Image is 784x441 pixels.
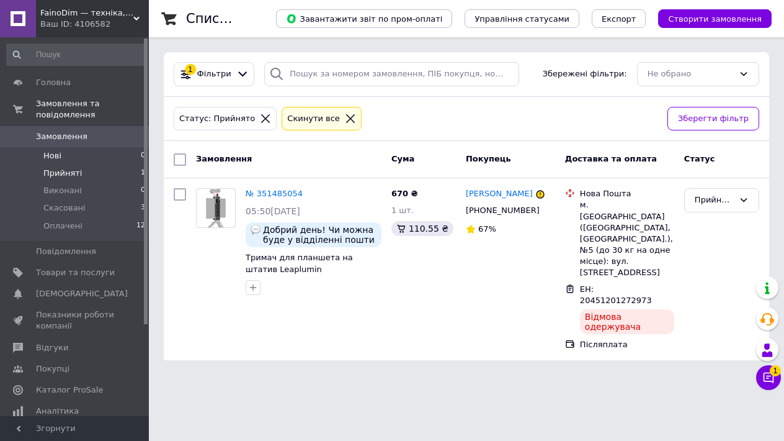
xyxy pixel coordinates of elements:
span: Прийняті [43,168,82,179]
span: Оплачені [43,220,82,232]
a: № 351485054 [246,189,303,198]
span: Товари та послуги [36,267,115,278]
span: 670 ₴ [391,189,418,198]
span: Каталог ProSale [36,384,103,396]
span: Скасовані [43,202,86,214]
button: Створити замовлення [658,9,772,28]
div: Ваш ID: 4106582 [40,19,149,30]
input: Пошук [6,43,146,66]
button: Експорт [592,9,646,28]
div: Прийнято [695,194,734,207]
span: 1 шт. [391,206,414,215]
button: Управління статусами [465,9,579,28]
a: Фото товару [196,188,236,228]
span: Покупці [36,363,69,375]
span: Добрий день! Чи можна буде у відділенні пошти відкрити посилку й перевірити, чи підходить він до ... [263,225,376,245]
span: 3 [141,202,145,214]
div: м. [GEOGRAPHIC_DATA] ([GEOGRAPHIC_DATA], [GEOGRAPHIC_DATA].), №5 (до 30 кг на одне місце): вул. [... [580,199,674,278]
input: Пошук за номером замовлення, ПІБ покупця, номером телефону, Email, номером накладної [264,62,519,86]
span: Відгуки [36,342,68,353]
span: 12 [136,220,145,232]
span: Управління статусами [474,14,569,24]
span: Покупець [466,154,511,163]
div: 110.55 ₴ [391,221,453,236]
span: Cума [391,154,414,163]
span: Показники роботи компанії [36,309,115,332]
span: [DEMOGRAPHIC_DATA] [36,288,128,299]
span: Нові [43,150,61,161]
a: Тримач для планшета на штатив Leaplumin [246,253,353,274]
div: Післяплата [580,339,674,350]
span: Виконані [43,185,82,196]
span: Завантажити звіт по пром-оплаті [286,13,442,24]
div: [PHONE_NUMBER] [463,202,542,219]
div: Відмова одержувача [580,309,674,334]
span: Фільтри [197,68,231,80]
span: 67% [478,224,496,234]
span: Аналітика [36,406,79,417]
img: :speech_balloon: [251,225,261,235]
div: Статус: Прийнято [177,112,257,125]
span: Головна [36,77,71,88]
span: Замовлення та повідомлення [36,98,149,120]
div: Cкинути все [285,112,342,125]
div: 1 [185,64,196,75]
span: FainoDim — техніка, що створює затишок [40,7,133,19]
span: 1 [770,365,781,376]
span: Замовлення [196,154,252,163]
button: Завантажити звіт по пром-оплаті [276,9,452,28]
span: Статус [684,154,715,163]
span: Створити замовлення [668,14,762,24]
span: Експорт [602,14,636,24]
img: Фото товару [206,189,226,227]
h1: Список замовлень [186,11,312,26]
div: Нова Пошта [580,188,674,199]
span: 0 [141,185,145,196]
span: Зберегти фільтр [678,112,749,125]
a: [PERSON_NAME] [466,188,533,200]
span: Повідомлення [36,246,96,257]
span: Замовлення [36,131,87,142]
span: ЕН: 20451201272973 [580,284,652,306]
span: Збережені фільтри: [543,68,627,80]
span: 05:50[DATE] [246,206,300,216]
button: Зберегти фільтр [667,107,759,131]
span: 0 [141,150,145,161]
div: Не обрано [648,68,734,81]
a: Створити замовлення [646,14,772,23]
span: 1 [141,168,145,179]
button: Чат з покупцем1 [756,365,781,390]
span: Доставка та оплата [565,154,657,163]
